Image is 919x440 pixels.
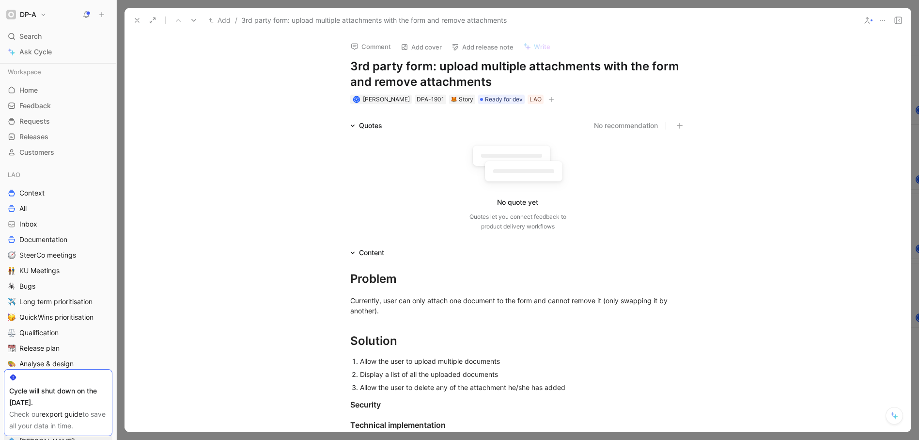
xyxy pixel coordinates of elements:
button: Add cover [396,40,446,54]
a: All [4,201,112,216]
button: No recommendation [594,120,658,131]
a: export guide [42,410,82,418]
img: 🦊 [451,97,457,102]
a: Releases [4,130,112,144]
div: K [354,97,359,102]
div: LAOContextAllInboxDocumentation🧭SteerCo meetings👬KU Meetings🕷️Bugs✈️Long term prioritisation🥳Quic... [4,167,112,371]
a: Inbox [4,217,112,231]
img: 🥳 [8,313,16,321]
span: Documentation [19,235,67,244]
span: Long term prioritisation [19,297,93,307]
button: 📆 [6,342,17,354]
a: Home [4,83,112,98]
span: [PERSON_NAME] [363,96,410,103]
span: Feedback [19,101,51,111]
span: Workspace [8,67,41,77]
div: No quote yet [497,196,538,208]
div: Problem [350,270,685,288]
button: 🥳 [6,311,17,323]
a: Documentation [4,232,112,247]
a: Ask Cycle [4,45,112,59]
img: 👬 [8,267,16,275]
div: Allow the user to upload multiple documents [360,356,685,366]
span: Search [19,31,42,42]
span: LAO [8,170,20,179]
button: ⚖️ [6,327,17,339]
a: Context [4,186,112,200]
img: ✈️ [8,298,16,306]
span: Inbox [19,219,37,229]
a: Feedback [4,98,112,113]
div: Currently, user can only attach one document to the form and cannot remove it (only swapping it b... [350,295,685,316]
button: Write [519,40,555,53]
img: 🕷️ [8,282,16,290]
span: Customers [19,147,54,157]
div: LAO [530,95,542,104]
span: QuickWins prioritisation [19,312,93,322]
button: DP-ADP-A [4,8,49,21]
img: 📆 [8,344,16,352]
span: Requests [19,116,50,126]
h1: DP-A [20,10,36,19]
div: DPA-1901 [417,95,444,104]
span: Write [534,42,550,51]
div: Story [451,95,473,104]
div: 🦊Story [449,95,475,104]
div: Search [4,29,112,44]
img: 🎨 [8,360,16,368]
a: Customers [4,145,112,160]
h1: 3rd party form: upload multiple attachments with the form and remove attachments [350,59,685,90]
span: Ask Cycle [19,46,52,58]
button: Comment [346,40,395,53]
div: Quotes [346,120,386,131]
div: Ready for dev [478,95,525,104]
span: Home [19,85,38,95]
button: Add [206,15,233,26]
a: 🎨Analyse & design [4,357,112,371]
span: Ready for dev [485,95,523,104]
img: 🧭 [8,251,16,259]
div: Display a list of all the uploaded documents [360,369,685,379]
button: Add release note [447,40,518,54]
span: Bugs [19,281,35,291]
a: 👬KU Meetings [4,263,112,278]
button: ✈️ [6,296,17,308]
img: ⚖️ [8,329,16,337]
div: Quotes let you connect feedback to product delivery workflows [469,212,566,231]
span: Analyse & design [19,359,74,369]
div: Solution [350,332,685,350]
div: Content [359,247,384,259]
span: KU Meetings [19,266,60,276]
a: Requests [4,114,112,129]
span: Releases [19,132,48,142]
div: Cycle will shut down on the [DATE]. [9,385,107,408]
a: 🧭SteerCo meetings [4,248,112,262]
a: 🥳QuickWins prioritisation [4,310,112,325]
div: Workspace [4,65,112,79]
span: All [19,204,27,213]
span: 3rd party form: upload multiple attachments with the form and remove attachments [241,15,507,26]
button: 🧭 [6,249,17,261]
a: 🕷️Bugs [4,279,112,293]
span: / [235,15,237,26]
div: Technical implementation [350,419,685,431]
div: Allow the user to delete any of the attachment he/she has added [360,382,685,392]
div: Content [346,247,388,259]
img: DP-A [6,10,16,19]
button: 🎨 [6,358,17,370]
div: Quotes [359,120,382,131]
div: LAO [4,167,112,182]
span: Context [19,188,45,198]
a: ⚖️Qualification [4,326,112,340]
span: Release plan [19,343,60,353]
a: 📆Release plan [4,341,112,356]
div: Security [350,399,685,410]
div: Check our to save all your data in time. [9,408,107,432]
span: SteerCo meetings [19,250,76,260]
span: Qualification [19,328,59,338]
button: 🕷️ [6,280,17,292]
button: 👬 [6,265,17,277]
a: ✈️Long term prioritisation [4,294,112,309]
